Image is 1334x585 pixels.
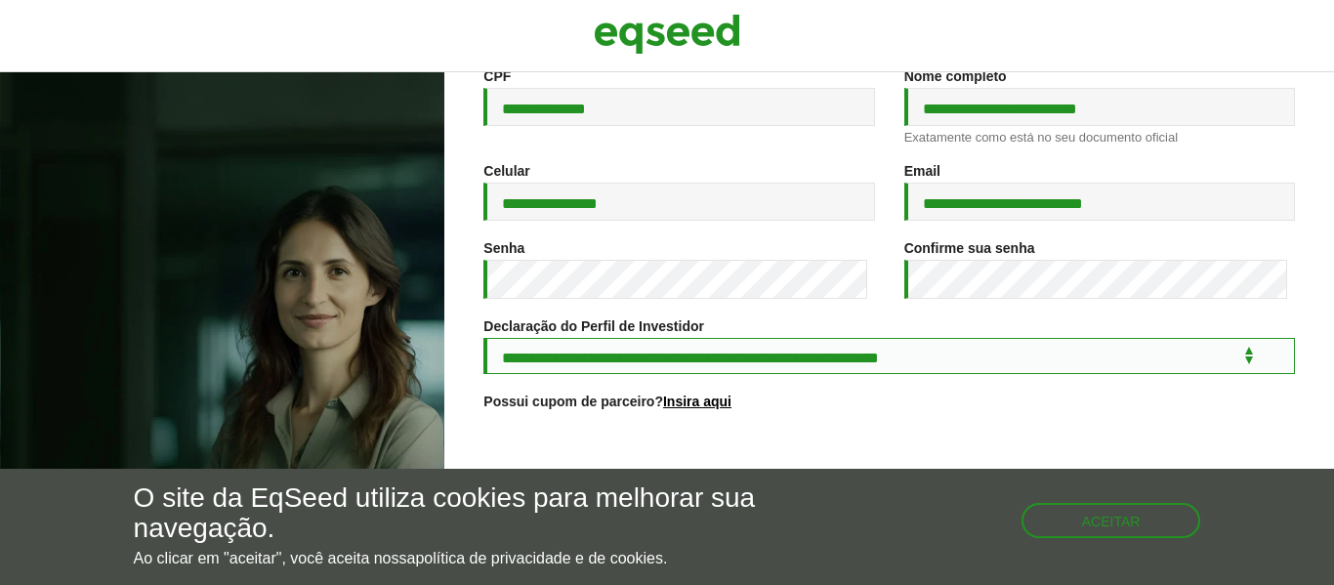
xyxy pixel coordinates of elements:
label: Nome completo [904,69,1007,83]
label: Email [904,164,940,178]
label: Celular [483,164,529,178]
a: Insira aqui [663,395,731,408]
label: Confirme sua senha [904,241,1035,255]
h5: O site da EqSeed utiliza cookies para melhorar sua navegação. [134,483,774,544]
label: Declaração do Perfil de Investidor [483,319,704,333]
div: Exatamente como está no seu documento oficial [904,131,1295,144]
label: Possui cupom de parceiro? [483,395,731,408]
button: Aceitar [1021,503,1201,538]
label: CPF [483,69,511,83]
p: Ao clicar em "aceitar", você aceita nossa . [134,549,774,567]
iframe: reCAPTCHA [741,433,1038,509]
img: EqSeed Logo [594,10,740,59]
label: Senha [483,241,524,255]
a: política de privacidade e de cookies [415,551,663,566]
